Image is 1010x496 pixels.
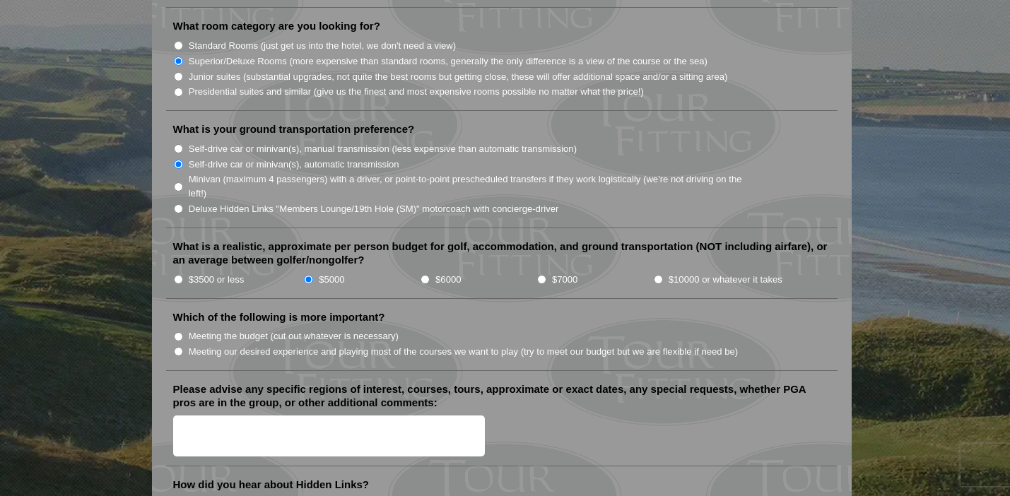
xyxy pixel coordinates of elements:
[669,273,782,287] label: $10000 or whatever it takes
[189,39,457,53] label: Standard Rooms (just get us into the hotel, we don't need a view)
[189,70,728,84] label: Junior suites (substantial upgrades, not quite the best rooms but getting close, these will offer...
[173,122,415,136] label: What is your ground transportation preference?
[435,273,461,287] label: $6000
[189,85,644,99] label: Presidential suites and similar (give us the finest and most expensive rooms possible no matter w...
[173,478,370,492] label: How did you hear about Hidden Links?
[189,158,399,172] label: Self-drive car or minivan(s), automatic transmission
[189,329,399,343] label: Meeting the budget (cut out whatever is necessary)
[189,273,245,287] label: $3500 or less
[189,142,577,156] label: Self-drive car or minivan(s), manual transmission (less expensive than automatic transmission)
[173,310,385,324] label: Which of the following is more important?
[189,202,559,216] label: Deluxe Hidden Links "Members Lounge/19th Hole (SM)" motorcoach with concierge-driver
[189,172,757,200] label: Minivan (maximum 4 passengers) with a driver, or point-to-point prescheduled transfers if they wo...
[319,273,344,287] label: $5000
[552,273,577,287] label: $7000
[173,382,830,410] label: Please advise any specific regions of interest, courses, tours, approximate or exact dates, any s...
[189,345,739,359] label: Meeting our desired experience and playing most of the courses we want to play (try to meet our b...
[173,19,380,33] label: What room category are you looking for?
[173,240,830,267] label: What is a realistic, approximate per person budget for golf, accommodation, and ground transporta...
[189,54,707,69] label: Superior/Deluxe Rooms (more expensive than standard rooms, generally the only difference is a vie...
